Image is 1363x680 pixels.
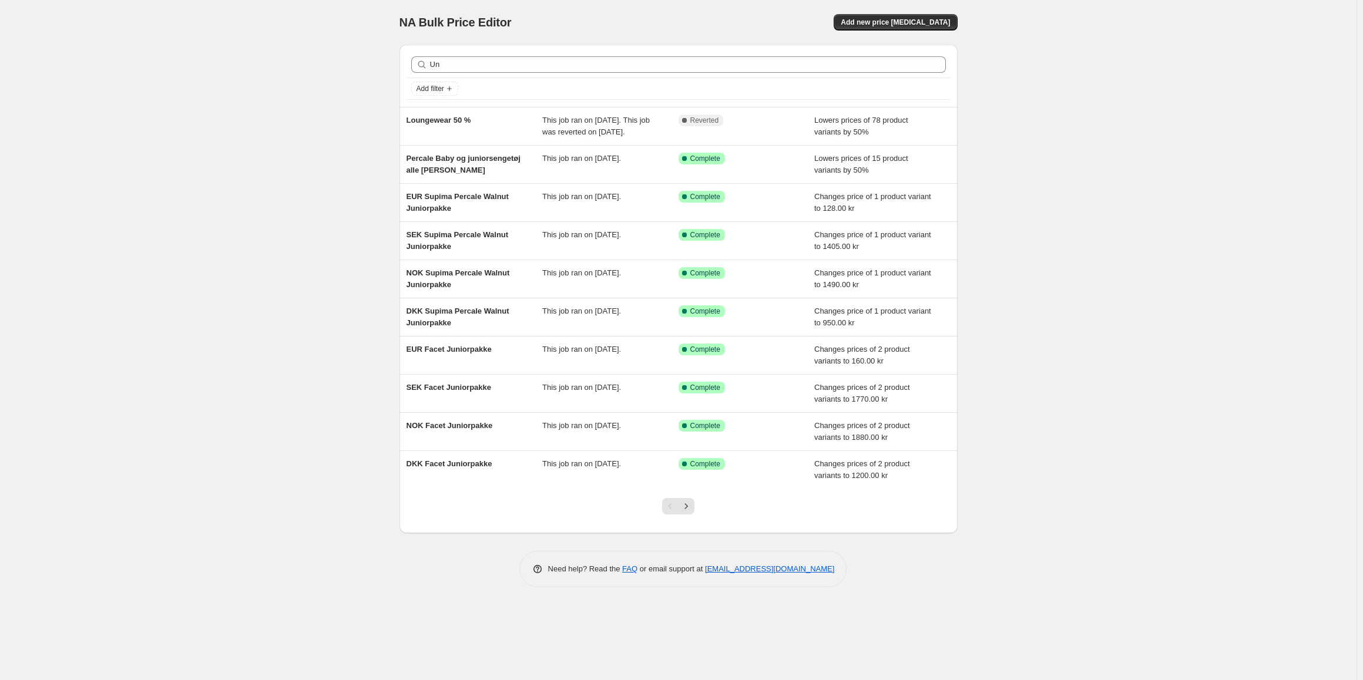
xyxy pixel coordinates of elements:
span: Changes prices of 2 product variants to 1880.00 kr [814,421,910,442]
span: This job ran on [DATE]. [542,230,621,239]
span: Changes price of 1 product variant to 128.00 kr [814,192,931,213]
span: or email support at [637,564,705,573]
span: This job ran on [DATE]. [542,192,621,201]
span: Complete [690,421,720,430]
span: SEK Facet Juniorpakke [407,383,492,392]
span: Changes price of 1 product variant to 1405.00 kr [814,230,931,251]
span: This job ran on [DATE]. This job was reverted on [DATE]. [542,116,650,136]
span: Complete [690,459,720,469]
span: Complete [690,192,720,201]
span: Loungewear 50 % [407,116,471,124]
span: Add new price [MEDICAL_DATA] [841,18,950,27]
span: Changes prices of 2 product variants to 160.00 kr [814,345,910,365]
span: SEK Supima Percale Walnut Juniorpakke [407,230,509,251]
span: Lowers prices of 15 product variants by 50% [814,154,908,174]
span: NOK Supima Percale Walnut Juniorpakke [407,268,510,289]
span: This job ran on [DATE]. [542,268,621,277]
span: This job ran on [DATE]. [542,383,621,392]
span: Lowers prices of 78 product variants by 50% [814,116,908,136]
a: [EMAIL_ADDRESS][DOMAIN_NAME] [705,564,834,573]
span: Changes prices of 2 product variants to 1200.00 kr [814,459,910,480]
span: Complete [690,268,720,278]
span: Percale Baby og juniorsengetøj alle [PERSON_NAME] [407,154,521,174]
span: Reverted [690,116,719,125]
button: Add filter [411,82,458,96]
span: Complete [690,307,720,316]
span: EUR Supima Percale Walnut Juniorpakke [407,192,509,213]
span: This job ran on [DATE]. [542,154,621,163]
button: Add new price [MEDICAL_DATA] [834,14,957,31]
span: NOK Facet Juniorpakke [407,421,493,430]
nav: Pagination [662,498,694,514]
button: Next [678,498,694,514]
span: Complete [690,154,720,163]
span: Complete [690,230,720,240]
span: Add filter [417,84,444,93]
span: DKK Facet Juniorpakke [407,459,492,468]
span: This job ran on [DATE]. [542,459,621,468]
span: Complete [690,345,720,354]
span: EUR Facet Juniorpakke [407,345,492,354]
span: NA Bulk Price Editor [399,16,512,29]
span: Need help? Read the [548,564,623,573]
span: Complete [690,383,720,392]
span: This job ran on [DATE]. [542,307,621,315]
span: This job ran on [DATE]. [542,345,621,354]
span: This job ran on [DATE]. [542,421,621,430]
span: Changes prices of 2 product variants to 1770.00 kr [814,383,910,403]
span: Changes price of 1 product variant to 1490.00 kr [814,268,931,289]
a: FAQ [622,564,637,573]
span: DKK Supima Percale Walnut Juniorpakke [407,307,509,327]
span: Changes price of 1 product variant to 950.00 kr [814,307,931,327]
